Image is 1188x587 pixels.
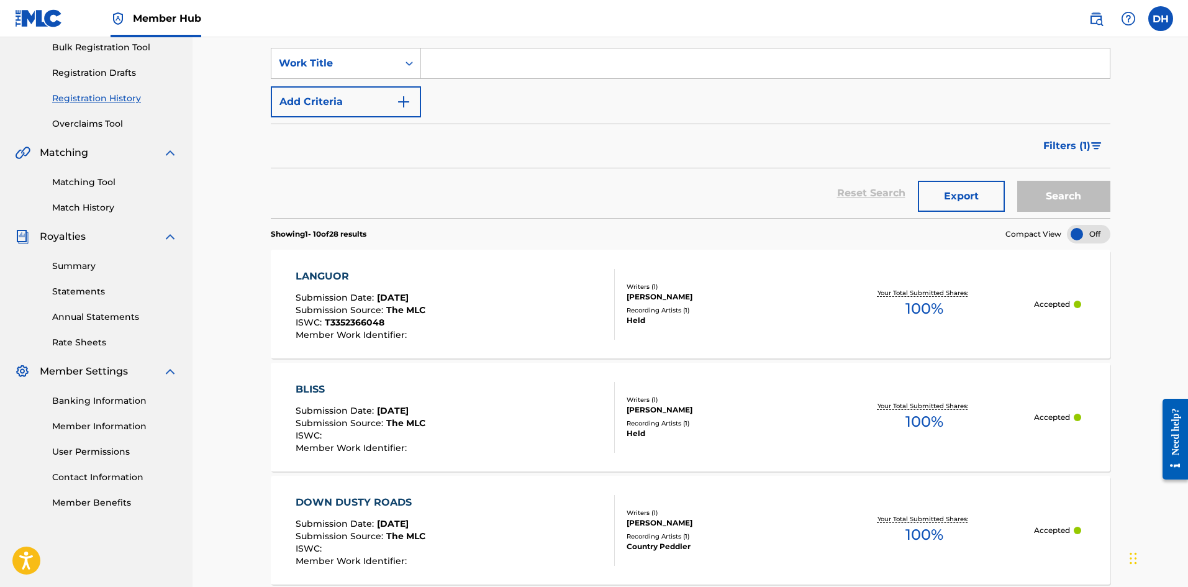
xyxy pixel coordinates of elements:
[627,404,814,416] div: [PERSON_NAME]
[296,430,325,441] span: ISWC :
[1116,6,1141,31] div: Help
[271,476,1110,585] a: DOWN DUSTY ROADSSubmission Date:[DATE]Submission Source:The MLCISWC:Member Work Identifier:Writer...
[52,66,178,80] a: Registration Drafts
[386,417,425,429] span: The MLC
[296,530,386,542] span: Submission Source :
[905,298,943,320] span: 100 %
[627,541,814,552] div: Country Peddler
[627,395,814,404] div: Writers ( 1 )
[296,329,410,340] span: Member Work Identifier :
[271,48,1110,218] form: Search Form
[1148,6,1173,31] div: User Menu
[40,229,86,244] span: Royalties
[1130,540,1137,577] div: Drag
[377,518,409,529] span: [DATE]
[627,291,814,303] div: [PERSON_NAME]
[52,176,178,189] a: Matching Tool
[52,117,178,130] a: Overclaims Tool
[52,311,178,324] a: Annual Statements
[386,304,425,316] span: The MLC
[15,229,30,244] img: Royalties
[905,524,943,546] span: 100 %
[15,145,30,160] img: Matching
[1043,139,1091,153] span: Filters ( 1 )
[163,145,178,160] img: expand
[877,288,971,298] p: Your Total Submitted Shares:
[1036,130,1110,162] button: Filters (1)
[296,417,386,429] span: Submission Source :
[1034,299,1070,310] p: Accepted
[627,532,814,541] div: Recording Artists ( 1 )
[279,56,391,71] div: Work Title
[296,382,425,397] div: BLISS
[271,363,1110,471] a: BLISSSubmission Date:[DATE]Submission Source:The MLCISWC:Member Work Identifier:Writers (1)[PERSO...
[111,11,125,26] img: Top Rightsholder
[296,543,325,554] span: ISWC :
[627,517,814,529] div: [PERSON_NAME]
[396,94,411,109] img: 9d2ae6d4665cec9f34b9.svg
[627,419,814,428] div: Recording Artists ( 1 )
[296,405,377,416] span: Submission Date :
[52,201,178,214] a: Match History
[271,86,421,117] button: Add Criteria
[296,304,386,316] span: Submission Source :
[325,317,384,328] span: T3352366048
[627,282,814,291] div: Writers ( 1 )
[15,364,30,379] img: Member Settings
[163,364,178,379] img: expand
[386,530,425,542] span: The MLC
[296,292,377,303] span: Submission Date :
[627,428,814,439] div: Held
[296,269,425,284] div: LANGUOR
[296,555,410,567] span: Member Work Identifier :
[52,260,178,273] a: Summary
[296,495,425,510] div: DOWN DUSTY ROADS
[627,508,814,517] div: Writers ( 1 )
[271,229,366,240] p: Showing 1 - 10 of 28 results
[877,401,971,411] p: Your Total Submitted Shares:
[1089,11,1104,26] img: search
[40,145,88,160] span: Matching
[271,250,1110,358] a: LANGUORSubmission Date:[DATE]Submission Source:The MLCISWC:T3352366048Member Work Identifier:Writ...
[52,445,178,458] a: User Permissions
[1121,11,1136,26] img: help
[40,364,128,379] span: Member Settings
[1091,142,1102,150] img: filter
[627,315,814,326] div: Held
[627,306,814,315] div: Recording Artists ( 1 )
[296,442,410,453] span: Member Work Identifier :
[377,292,409,303] span: [DATE]
[1034,525,1070,536] p: Accepted
[52,420,178,433] a: Member Information
[918,181,1005,212] button: Export
[1034,412,1070,423] p: Accepted
[15,9,63,27] img: MLC Logo
[877,514,971,524] p: Your Total Submitted Shares:
[52,394,178,407] a: Banking Information
[1084,6,1109,31] a: Public Search
[1153,389,1188,489] iframe: Resource Center
[296,518,377,529] span: Submission Date :
[52,471,178,484] a: Contact Information
[1126,527,1188,587] iframe: Chat Widget
[1005,229,1061,240] span: Compact View
[133,11,201,25] span: Member Hub
[52,496,178,509] a: Member Benefits
[377,405,409,416] span: [DATE]
[52,92,178,105] a: Registration History
[52,336,178,349] a: Rate Sheets
[52,285,178,298] a: Statements
[52,41,178,54] a: Bulk Registration Tool
[905,411,943,433] span: 100 %
[163,229,178,244] img: expand
[296,317,325,328] span: ISWC :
